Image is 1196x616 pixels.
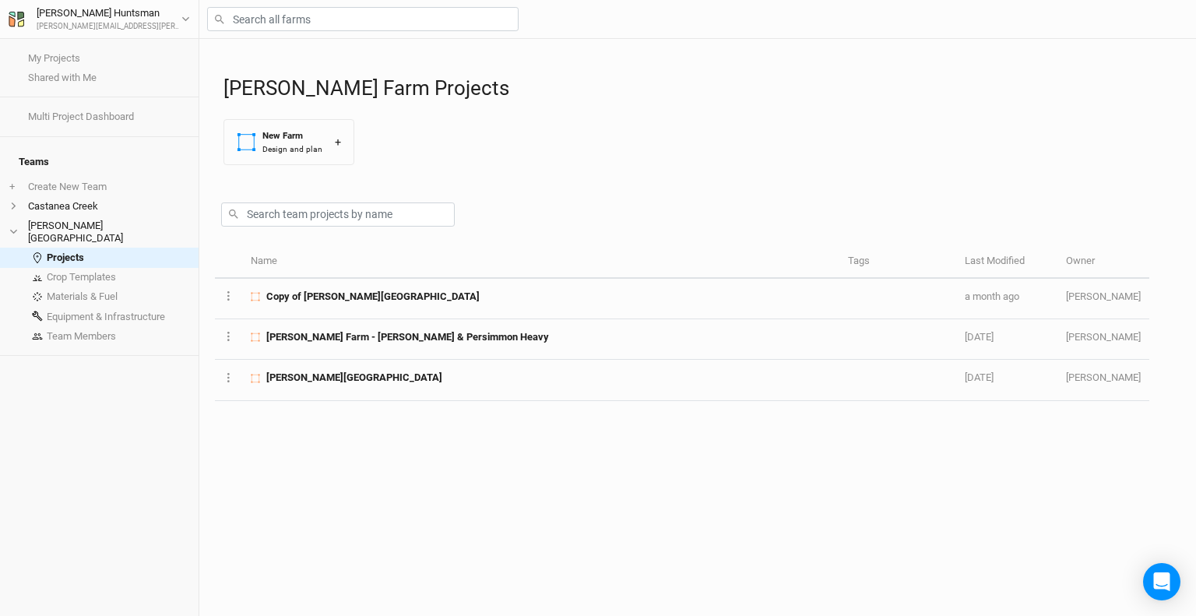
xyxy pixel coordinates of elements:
[242,245,839,279] th: Name
[1066,371,1141,383] span: shanemhardy@gmail.com
[207,7,519,31] input: Search all farms
[221,202,455,227] input: Search team projects by name
[8,5,191,33] button: [PERSON_NAME] Huntsman[PERSON_NAME][EMAIL_ADDRESS][PERSON_NAME][DOMAIN_NAME]
[1066,331,1141,343] span: shanemhardy@gmail.com
[1057,245,1149,279] th: Owner
[1143,563,1180,600] div: Open Intercom Messenger
[37,21,181,33] div: [PERSON_NAME][EMAIL_ADDRESS][PERSON_NAME][DOMAIN_NAME]
[956,245,1057,279] th: Last Modified
[266,371,442,385] span: Opal Grove Farm
[9,181,15,193] span: +
[335,134,341,150] div: +
[262,143,322,155] div: Design and plan
[223,76,1180,100] h1: [PERSON_NAME] Farm Projects
[965,290,1019,302] span: Aug 24, 2025 9:16 PM
[223,119,354,165] button: New FarmDesign and plan+
[839,245,956,279] th: Tags
[965,371,994,383] span: May 25, 2025 7:01 PM
[262,129,322,143] div: New Farm
[266,290,480,304] span: Copy of Opal Grove Farm
[1066,290,1141,302] span: shanemhardy@gmail.com
[266,330,549,344] span: Opal Grove Farm - Hazel & Persimmon Heavy
[9,146,189,178] h4: Teams
[37,5,181,21] div: [PERSON_NAME] Huntsman
[965,331,994,343] span: Aug 7, 2025 5:39 PM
